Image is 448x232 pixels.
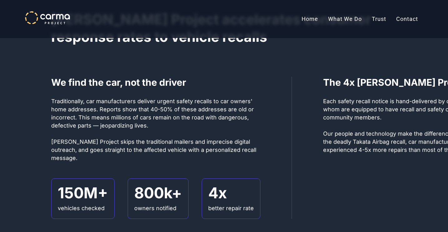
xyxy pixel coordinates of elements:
a: What We Do [323,11,367,27]
a: Contact [391,11,423,27]
h3: We find the car, not the driver [51,77,260,88]
a: Home [297,11,323,27]
p: 150M+ [58,185,108,201]
p: better repair rate [208,204,254,212]
p: owners notified [134,204,182,212]
a: home [25,11,70,24]
p: 4x [208,185,254,201]
p: Traditionally, car manufacturers deliver urgent safety recalls to car owners' home addresses. Rep... [51,97,260,162]
p: 800k+ [134,185,182,201]
a: Trust [367,11,391,27]
p: vehicles checked [58,204,108,212]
